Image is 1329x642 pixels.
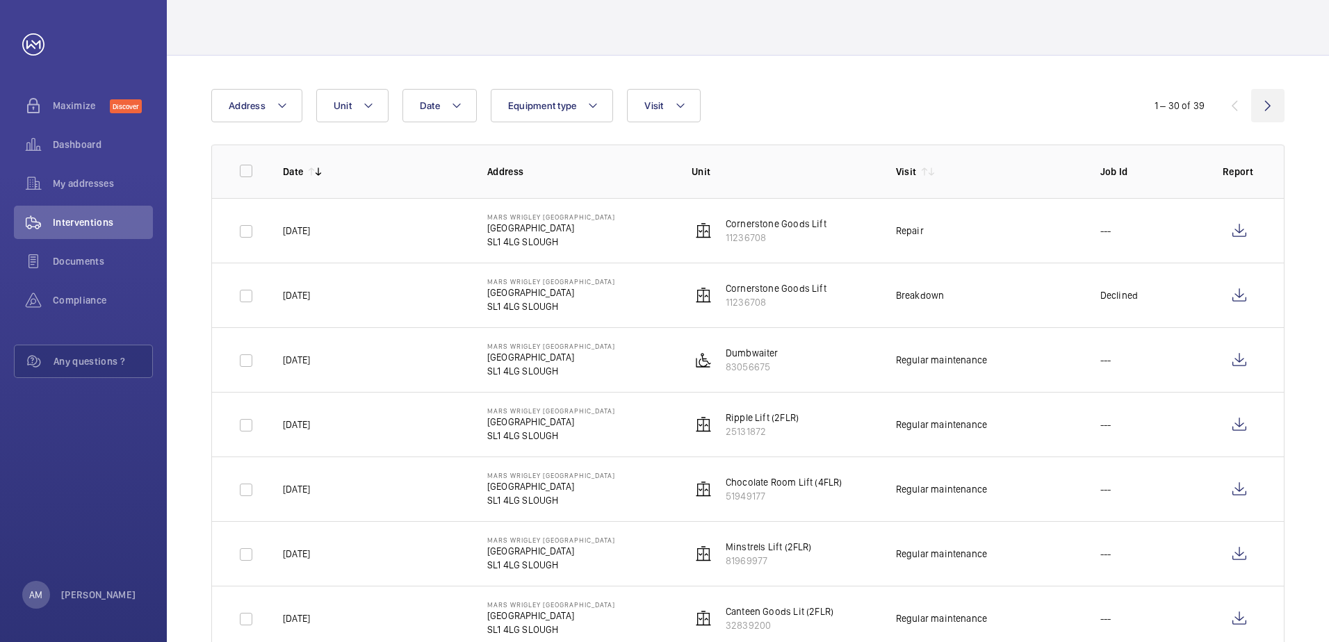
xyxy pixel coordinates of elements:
p: --- [1100,482,1111,496]
p: --- [1100,418,1111,431]
p: 11236708 [726,231,826,245]
p: Mars Wrigley [GEOGRAPHIC_DATA] [487,277,615,286]
p: Mars Wrigley [GEOGRAPHIC_DATA] [487,406,615,415]
p: [PERSON_NAME] [61,588,136,602]
p: Canteen Goods Lit (2FLR) [726,604,833,618]
p: Visit [896,165,917,179]
span: Maximize [53,99,110,113]
p: [GEOGRAPHIC_DATA] [487,350,615,364]
span: Address [229,100,266,111]
p: Mars Wrigley [GEOGRAPHIC_DATA] [487,342,615,350]
span: Unit [334,100,352,111]
img: elevator.svg [695,222,712,239]
p: [GEOGRAPHIC_DATA] [487,415,615,429]
p: Address [487,165,669,179]
p: 25131872 [726,425,799,438]
p: --- [1100,547,1111,561]
p: SL1 4LG SLOUGH [487,299,615,313]
img: elevator.svg [695,287,712,304]
button: Equipment type [491,89,614,122]
p: Job Id [1100,165,1200,179]
p: --- [1100,224,1111,238]
p: 11236708 [726,295,826,309]
img: elevator.svg [695,416,712,433]
p: --- [1100,611,1111,625]
span: Date [420,100,440,111]
span: Dashboard [53,138,153,151]
button: Address [211,89,302,122]
button: Date [402,89,477,122]
button: Unit [316,89,389,122]
div: Breakdown [896,288,945,302]
p: [DATE] [283,353,310,367]
span: Visit [644,100,663,111]
p: [DATE] [283,418,310,431]
img: elevator.svg [695,610,712,627]
p: Date [283,165,303,179]
span: Any questions ? [54,354,152,368]
div: Regular maintenance [896,482,987,496]
p: Declined [1100,288,1138,302]
div: 1 – 30 of 39 [1155,99,1205,113]
p: Cornerstone Goods Lift [726,281,826,295]
p: Ripple Lift (2FLR) [726,411,799,425]
span: Interventions [53,215,153,229]
p: SL1 4LG SLOUGH [487,235,615,249]
p: 81969977 [726,554,812,568]
div: Regular maintenance [896,611,987,625]
p: [DATE] [283,288,310,302]
p: Chocolate Room Lift (4FLR) [726,475,842,489]
p: 32839200 [726,618,833,632]
span: Documents [53,254,153,268]
p: [GEOGRAPHIC_DATA] [487,286,615,299]
p: Mars Wrigley [GEOGRAPHIC_DATA] [487,471,615,479]
p: 51949177 [726,489,842,503]
div: Regular maintenance [896,353,987,367]
div: Repair [896,224,924,238]
p: SL1 4LG SLOUGH [487,364,615,378]
p: Cornerstone Goods Lift [726,217,826,231]
p: Report [1223,165,1256,179]
p: --- [1100,353,1111,367]
p: Minstrels Lift (2FLR) [726,540,812,554]
p: [GEOGRAPHIC_DATA] [487,609,615,623]
p: [DATE] [283,482,310,496]
span: Compliance [53,293,153,307]
span: Equipment type [508,100,577,111]
p: [GEOGRAPHIC_DATA] [487,221,615,235]
span: My addresses [53,176,153,190]
p: Dumbwaiter [726,346,778,360]
p: [DATE] [283,224,310,238]
img: elevator.svg [695,481,712,497]
img: elevator.svg [695,545,712,562]
p: [DATE] [283,547,310,561]
p: [GEOGRAPHIC_DATA] [487,544,615,558]
p: SL1 4LG SLOUGH [487,429,615,443]
p: Mars Wrigley [GEOGRAPHIC_DATA] [487,536,615,544]
p: SL1 4LG SLOUGH [487,558,615,572]
p: AM [29,588,42,602]
img: platform_lift.svg [695,352,712,368]
p: Mars Wrigley [GEOGRAPHIC_DATA] [487,600,615,609]
p: [GEOGRAPHIC_DATA] [487,479,615,493]
div: Regular maintenance [896,547,987,561]
p: Mars Wrigley [GEOGRAPHIC_DATA] [487,213,615,221]
p: SL1 4LG SLOUGH [487,623,615,636]
p: [DATE] [283,611,310,625]
p: 83056675 [726,360,778,374]
p: Unit [692,165,874,179]
div: Regular maintenance [896,418,987,431]
p: SL1 4LG SLOUGH [487,493,615,507]
button: Visit [627,89,700,122]
span: Discover [110,99,142,113]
